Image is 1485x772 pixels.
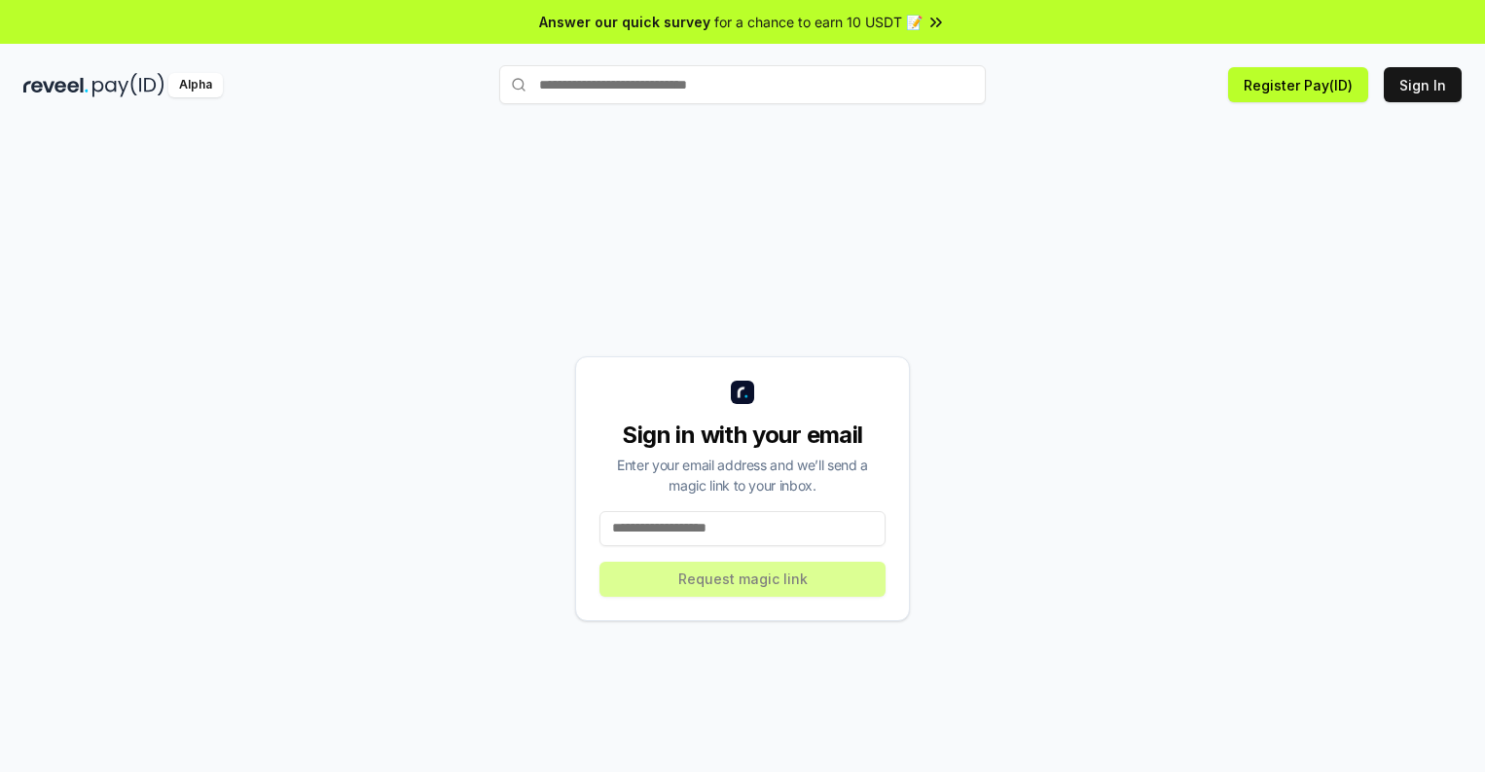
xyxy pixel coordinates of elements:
img: pay_id [92,73,164,97]
img: logo_small [731,381,754,404]
div: Enter your email address and we’ll send a magic link to your inbox. [599,455,886,496]
div: Sign in with your email [599,420,886,451]
div: Alpha [168,73,223,97]
span: for a chance to earn 10 USDT 📝 [714,12,923,32]
button: Register Pay(ID) [1228,67,1368,102]
img: reveel_dark [23,73,89,97]
button: Sign In [1384,67,1462,102]
span: Answer our quick survey [539,12,710,32]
